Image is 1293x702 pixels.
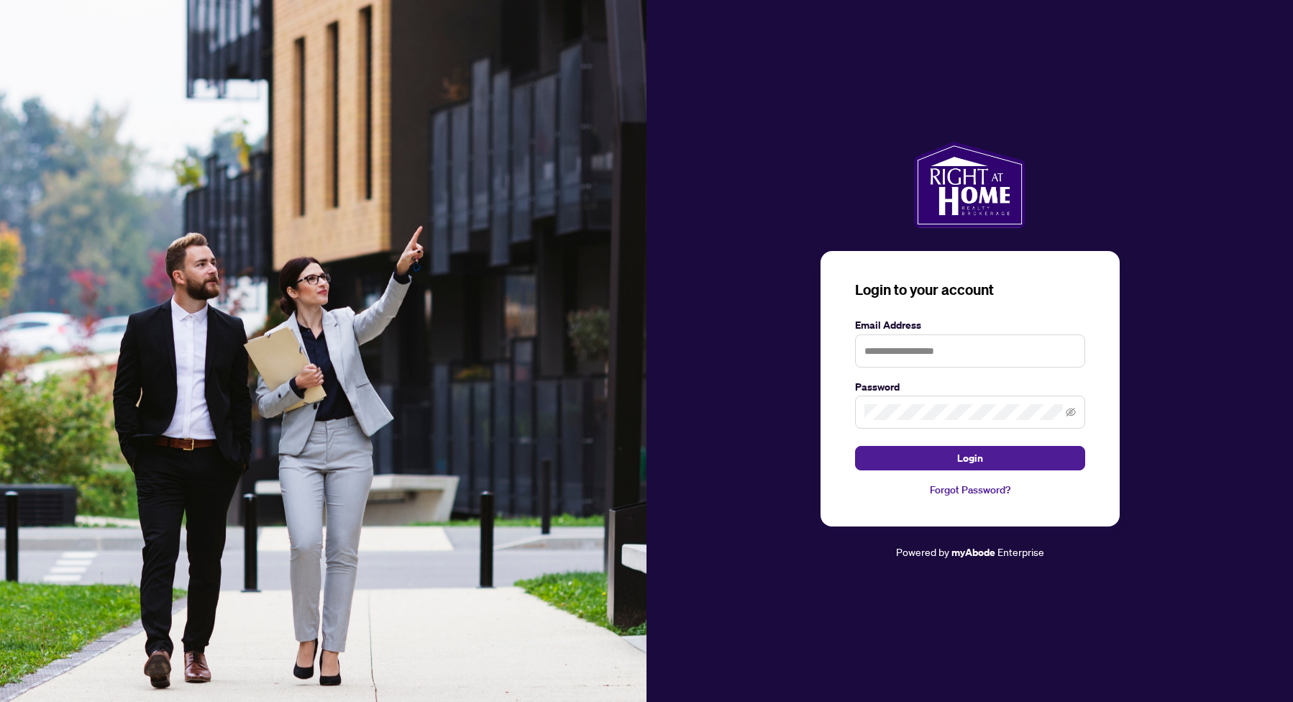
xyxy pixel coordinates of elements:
span: eye-invisible [1066,407,1076,417]
h3: Login to your account [855,280,1085,300]
a: myAbode [951,544,995,560]
span: Enterprise [997,545,1044,558]
span: Login [957,447,983,470]
button: Login [855,446,1085,470]
span: Powered by [896,545,949,558]
img: ma-logo [914,142,1025,228]
a: Forgot Password? [855,482,1085,498]
label: Password [855,379,1085,395]
label: Email Address [855,317,1085,333]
